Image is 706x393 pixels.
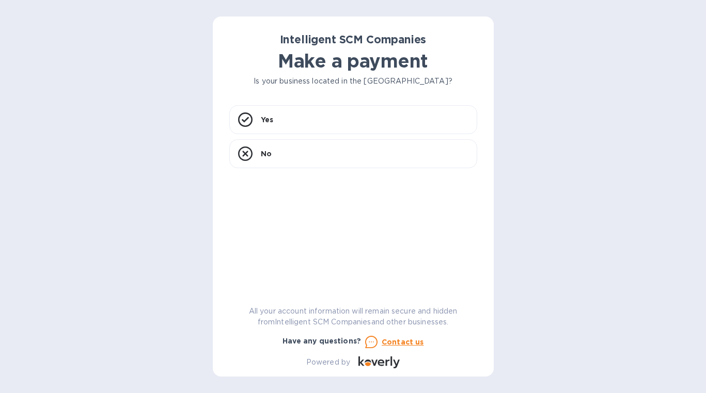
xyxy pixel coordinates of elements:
[382,338,424,346] u: Contact us
[229,76,477,87] p: Is your business located in the [GEOGRAPHIC_DATA]?
[261,114,273,125] p: Yes
[261,149,272,159] p: No
[229,50,477,72] h1: Make a payment
[229,306,477,327] p: All your account information will remain secure and hidden from Intelligent SCM Companies and oth...
[283,337,362,345] b: Have any questions?
[280,33,427,46] b: Intelligent SCM Companies
[306,357,350,368] p: Powered by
